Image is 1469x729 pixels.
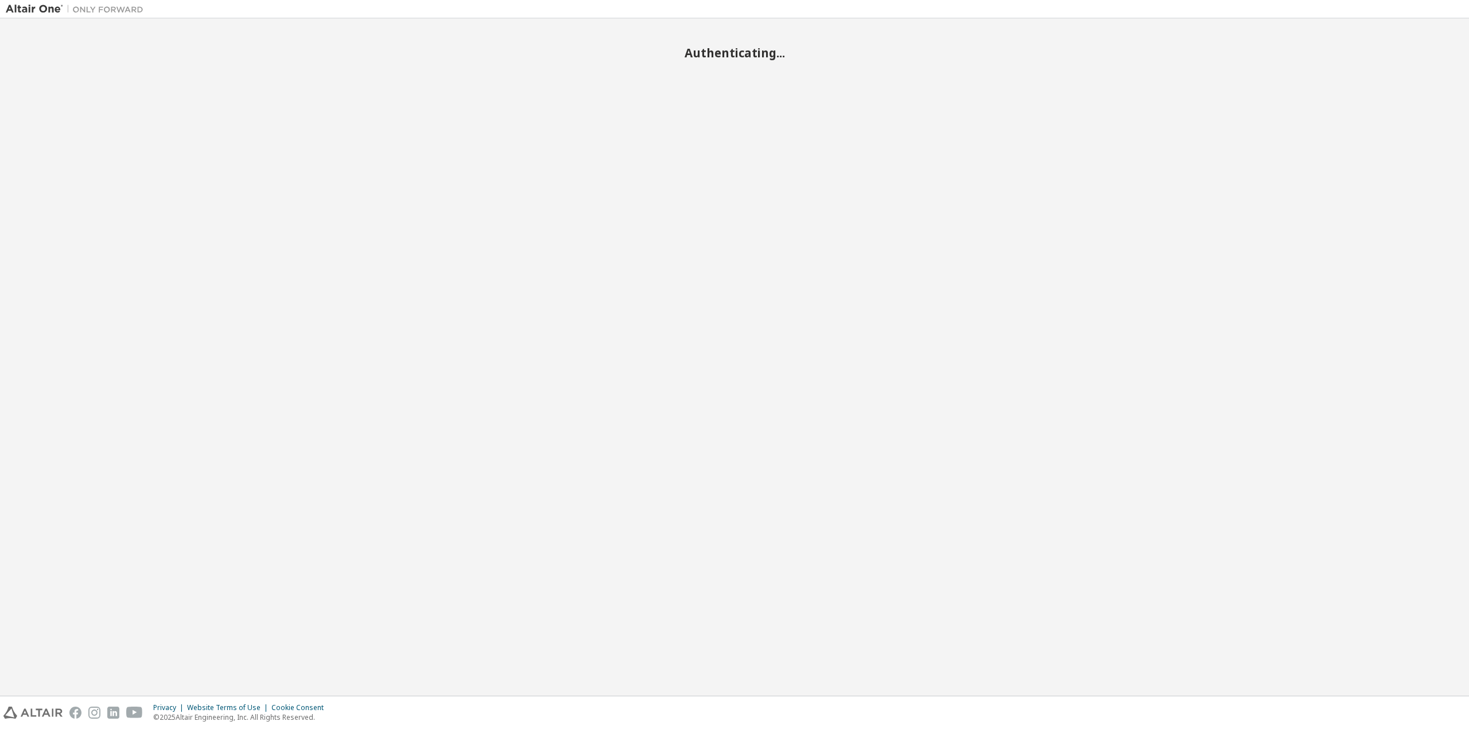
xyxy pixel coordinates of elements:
img: altair_logo.svg [3,707,63,719]
div: Cookie Consent [271,703,331,712]
img: instagram.svg [88,707,100,719]
img: Altair One [6,3,149,15]
img: linkedin.svg [107,707,119,719]
h2: Authenticating... [6,45,1463,60]
p: © 2025 Altair Engineering, Inc. All Rights Reserved. [153,712,331,722]
div: Privacy [153,703,187,712]
div: Website Terms of Use [187,703,271,712]
img: youtube.svg [126,707,143,719]
img: facebook.svg [69,707,81,719]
